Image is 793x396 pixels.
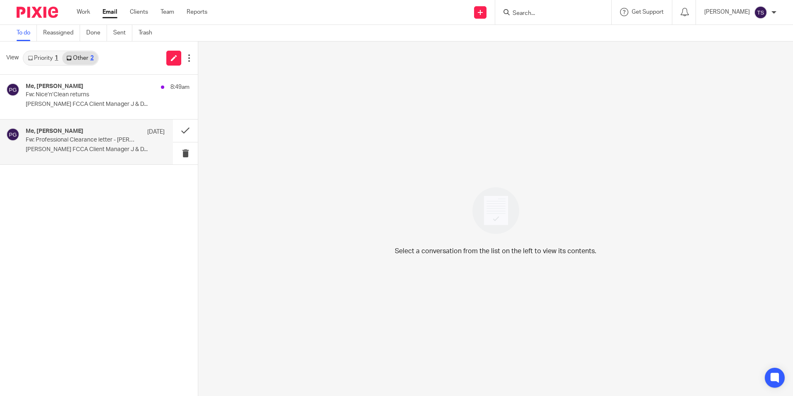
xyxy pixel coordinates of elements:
[26,83,83,90] h4: Me, [PERSON_NAME]
[26,137,137,144] p: Fw: Professional Clearance letter - [PERSON_NAME] Drain Services Ltd
[17,25,37,41] a: To do
[161,8,174,16] a: Team
[512,10,586,17] input: Search
[754,6,767,19] img: svg%3E
[170,83,190,91] p: 8:49am
[17,7,58,18] img: Pixie
[43,25,80,41] a: Reassigned
[102,8,117,16] a: Email
[467,182,525,240] img: image
[26,101,190,108] p: [PERSON_NAME] FCCA Client Manager J & D...
[26,146,165,153] p: [PERSON_NAME] FCCA Client Manager J & D...
[6,54,19,62] span: View
[62,51,97,65] a: Other2
[6,128,19,141] img: svg%3E
[139,25,158,41] a: Trash
[77,8,90,16] a: Work
[26,91,157,98] p: Fw: Nice’n’Clean returns
[26,128,83,135] h4: Me, [PERSON_NAME]
[704,8,750,16] p: [PERSON_NAME]
[113,25,132,41] a: Sent
[147,128,165,136] p: [DATE]
[395,246,596,256] p: Select a conversation from the list on the left to view its contents.
[24,51,62,65] a: Priority1
[55,55,58,61] div: 1
[86,25,107,41] a: Done
[187,8,207,16] a: Reports
[90,55,94,61] div: 2
[130,8,148,16] a: Clients
[6,83,19,96] img: svg%3E
[632,9,664,15] span: Get Support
